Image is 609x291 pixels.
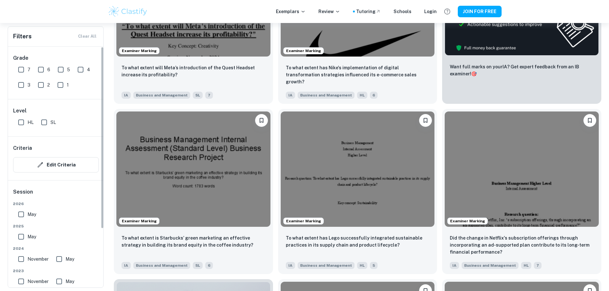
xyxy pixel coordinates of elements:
span: November [27,256,49,263]
p: Exemplars [276,8,306,15]
span: Examiner Marking [284,218,324,224]
span: IA [121,92,131,99]
p: To what extent has Lego successfully integrated sustainable practices in its supply chain and pro... [286,234,430,249]
p: Want full marks on your IA ? Get expert feedback from an IB examiner! [450,63,594,77]
a: Login [424,8,437,15]
h6: Criteria [13,144,32,152]
span: HL [521,262,531,269]
span: Business and Management [462,262,519,269]
img: Business and Management IA example thumbnail: To what extent is Starbucks’ green marke [116,111,270,227]
span: 2025 [13,223,99,229]
span: 🎯 [471,71,477,76]
h6: Filters [13,32,32,41]
h6: Session [13,188,99,201]
span: 5 [370,262,378,269]
button: JOIN FOR FREE [458,6,502,17]
span: Examiner Marking [284,48,324,54]
span: 2026 [13,201,99,207]
span: 5 [67,66,70,73]
span: Business and Management [298,262,355,269]
button: Edit Criteria [13,157,99,172]
a: Examiner MarkingPlease log in to bookmark exemplarsDid the change in Netflix's subscription offer... [442,109,601,274]
button: Please log in to bookmark exemplars [583,114,596,127]
span: Business and Management [298,92,355,99]
span: Examiner Marking [448,218,488,224]
a: Tutoring [356,8,381,15]
button: Please log in to bookmark exemplars [255,114,268,127]
span: HL [27,119,34,126]
span: SL [193,262,203,269]
a: Schools [394,8,411,15]
p: To what extent will Meta’s introduction of the Quest Headset increase its profitability? [121,64,265,78]
span: May [66,278,74,285]
span: Business and Management [133,92,190,99]
span: May [27,233,36,240]
p: Review [318,8,340,15]
span: SL [193,92,203,99]
span: 6 [370,92,378,99]
span: 3 [27,81,30,88]
span: SL [51,119,56,126]
button: Please log in to bookmark exemplars [419,114,432,127]
span: IA [450,262,459,269]
span: 7 [205,92,213,99]
span: IA [121,262,131,269]
span: November [27,278,49,285]
img: Business and Management IA example thumbnail: Did the change in Netflix's subscription [445,111,599,227]
p: To what extent has Nike's implementation of digital transformation strategies influenced its e-co... [286,64,430,85]
span: May [27,211,36,218]
a: Examiner MarkingPlease log in to bookmark exemplarsTo what extent is Starbucks’ green marketing a... [114,109,273,274]
h6: Level [13,107,99,115]
span: 1 [67,81,69,88]
span: 7 [27,66,30,73]
button: Help and Feedback [442,6,453,17]
span: 6 [205,262,213,269]
span: 7 [534,262,542,269]
span: 2023 [13,268,99,274]
h6: Grade [13,54,99,62]
span: IA [286,92,295,99]
span: 2024 [13,246,99,251]
a: Examiner MarkingPlease log in to bookmark exemplarsTo what extent has Lego successfully integrate... [278,109,437,274]
img: Business and Management IA example thumbnail: To what extent has Lego successfully int [281,111,435,227]
span: Examiner Marking [119,218,159,224]
span: HL [357,92,367,99]
span: May [66,256,74,263]
span: 4 [87,66,90,73]
span: HL [357,262,367,269]
span: Examiner Marking [119,48,159,54]
span: 6 [47,66,50,73]
img: Clastify logo [108,5,148,18]
span: IA [286,262,295,269]
p: To what extent is Starbucks’ green marketing an effective strategy in building its brand equity i... [121,234,265,249]
span: Business and Management [133,262,190,269]
p: Did the change in Netflix's subscription offerings through incorporating an ad-supported plan con... [450,234,594,256]
span: 2 [47,81,50,88]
